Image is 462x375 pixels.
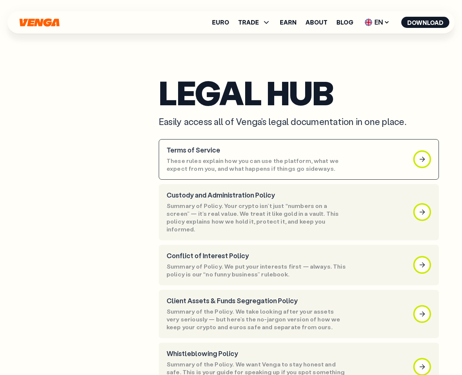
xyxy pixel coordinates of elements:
img: flag-uk [365,19,372,26]
a: About [306,19,327,25]
svg: Home [19,18,60,27]
a: Euro [212,19,229,25]
span: EN [362,16,392,28]
p: Easily access all of Venga's legal documentation in one place. [159,116,444,127]
a: Terms of ServiceThese rules explain how you can use the platform, what we expect from you, and wh... [159,139,444,180]
a: Conflict of Interest PolicySummary of Policy. We put your interests first — always. This policy i... [159,245,444,285]
p: Conflict of Interest Policy [167,252,348,260]
p: Summary of Policy. Your crypto isn’t just “numbers on a screen” — it’s real value. We treat it li... [167,202,348,233]
p: These rules explain how you can use the platform, what we expect from you, and what happens if th... [167,157,348,173]
span: TRADE [238,18,271,27]
a: Blog [336,19,353,25]
p: Terms of Service [167,146,348,154]
button: Download [401,17,449,28]
p: Custody and Administration Policy [167,191,348,199]
h1: Legal Hub [159,78,444,107]
a: Custody and Administration PolicySummary of Policy. Your crypto isn’t just “numbers on a screen” ... [159,184,444,240]
span: TRADE [238,19,259,25]
a: Client Assets & Funds Segregation PolicySummary of the Policy. We take looking after your assets ... [159,290,444,338]
a: Earn [280,19,297,25]
p: Client Assets & Funds Segregation Policy [167,297,348,305]
p: Summary of Policy. We put your interests first — always. This policy is our “no funny business” r... [167,263,348,278]
p: Summary of the Policy. We take looking after your assets very seriously — but here’s the no-jargo... [167,308,348,331]
p: Whistleblowing Policy [167,350,348,358]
